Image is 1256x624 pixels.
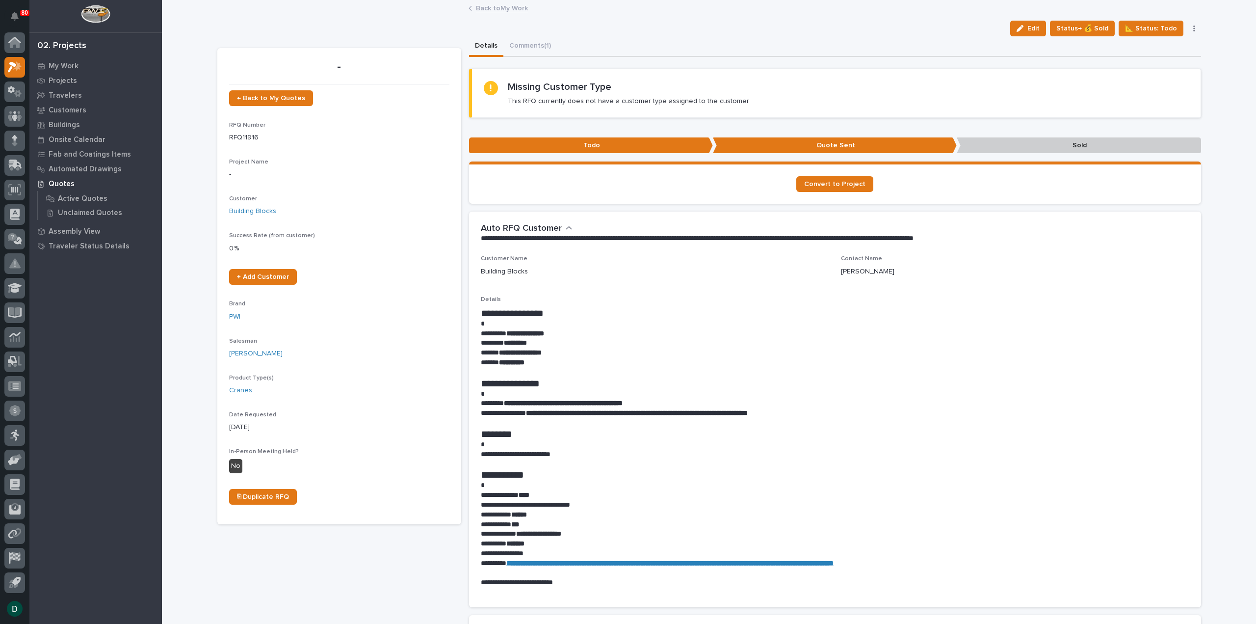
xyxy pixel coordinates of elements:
[49,165,122,174] p: Automated Drawings
[841,256,882,262] span: Contact Name
[29,176,162,191] a: Quotes
[29,73,162,88] a: Projects
[229,349,283,359] a: [PERSON_NAME]
[957,137,1201,154] p: Sold
[503,36,557,57] button: Comments (1)
[49,227,100,236] p: Assembly View
[49,121,80,130] p: Buildings
[12,12,25,27] div: Notifications80
[29,147,162,162] a: Fab and Coatings Items
[229,269,297,285] a: + Add Customer
[508,81,611,93] h2: Missing Customer Type
[49,77,77,85] p: Projects
[713,137,957,154] p: Quote Sent
[229,449,299,455] span: In-Person Meeting Held?
[469,137,713,154] p: Todo
[49,106,86,115] p: Customers
[1010,21,1046,36] button: Edit
[229,412,276,418] span: Date Requested
[1125,23,1177,34] span: 📐 Status: Todo
[49,242,130,251] p: Traveler Status Details
[841,267,894,277] p: [PERSON_NAME]
[481,267,528,277] p: Building Blocks
[1056,23,1108,34] span: Status→ 💰 Sold
[229,489,297,505] a: ⎘ Duplicate RFQ
[22,9,28,16] p: 80
[237,493,289,500] span: ⎘ Duplicate RFQ
[4,6,25,27] button: Notifications
[29,162,162,176] a: Automated Drawings
[229,422,449,433] p: [DATE]
[29,239,162,253] a: Traveler Status Details
[229,385,252,396] a: Cranes
[229,206,276,217] a: Building Blocks
[1027,24,1040,33] span: Edit
[237,273,289,280] span: + Add Customer
[804,181,865,188] span: Convert to Project
[229,169,449,180] p: -
[38,191,162,205] a: Active Quotes
[796,176,873,192] a: Convert to Project
[481,256,527,262] span: Customer Name
[229,233,315,239] span: Success Rate (from customer)
[229,459,242,473] div: No
[476,2,528,13] a: Back toMy Work
[229,375,274,381] span: Product Type(s)
[229,122,265,128] span: RFQ Number
[49,62,78,71] p: My Work
[229,301,245,307] span: Brand
[29,117,162,132] a: Buildings
[49,91,82,100] p: Travelers
[1050,21,1115,36] button: Status→ 💰 Sold
[38,206,162,219] a: Unclaimed Quotes
[58,209,122,217] p: Unclaimed Quotes
[49,150,131,159] p: Fab and Coatings Items
[229,90,313,106] a: ← Back to My Quotes
[29,132,162,147] a: Onsite Calendar
[481,297,501,302] span: Details
[481,223,573,234] button: Auto RFQ Customer
[237,95,305,102] span: ← Back to My Quotes
[229,244,449,254] p: 0 %
[1119,21,1183,36] button: 📐 Status: Todo
[29,88,162,103] a: Travelers
[37,41,86,52] div: 02. Projects
[229,133,449,143] p: RFQ11916
[229,159,268,165] span: Project Name
[229,338,257,344] span: Salesman
[469,36,503,57] button: Details
[229,312,240,322] a: PWI
[508,97,749,106] p: This RFQ currently does not have a customer type assigned to the customer
[81,5,110,23] img: Workspace Logo
[29,58,162,73] a: My Work
[4,598,25,619] button: users-avatar
[29,103,162,117] a: Customers
[49,136,105,144] p: Onsite Calendar
[58,194,107,203] p: Active Quotes
[481,223,562,234] h2: Auto RFQ Customer
[229,196,257,202] span: Customer
[49,180,75,189] p: Quotes
[229,60,449,74] p: -
[29,224,162,239] a: Assembly View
